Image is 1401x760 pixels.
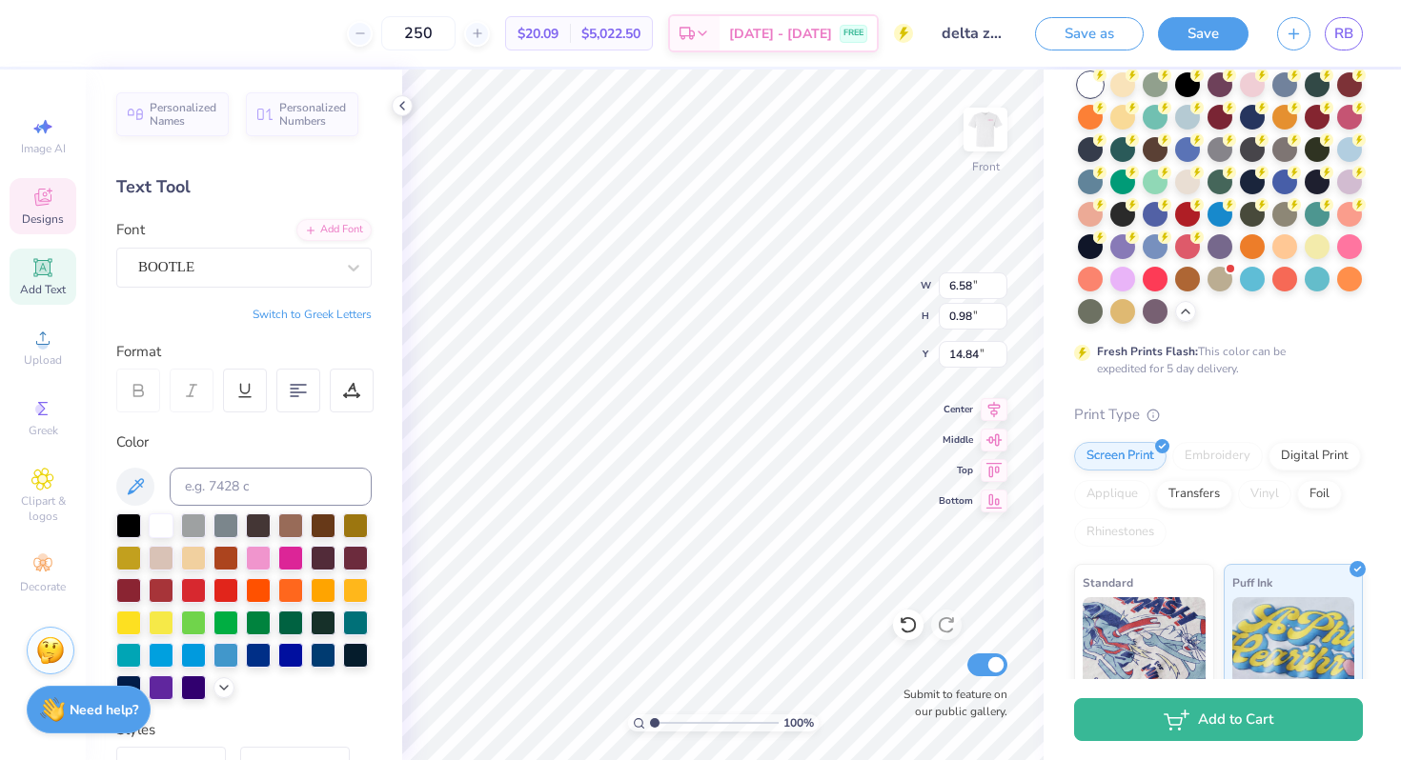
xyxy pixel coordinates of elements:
div: Digital Print [1269,442,1361,470]
span: $5,022.50 [581,24,640,44]
div: Applique [1074,480,1150,509]
button: Save as [1035,17,1144,50]
div: Add Font [296,219,372,241]
img: Puff Ink [1232,597,1355,692]
div: Text Tool [116,174,372,200]
span: Designs [22,211,64,227]
span: Center [939,403,973,416]
span: Middle [939,433,973,447]
span: Decorate [20,579,66,594]
img: Standard [1083,597,1206,692]
div: Format [116,341,374,363]
span: RB [1334,23,1353,45]
span: Image AI [21,141,66,156]
span: FREE [843,27,863,40]
div: Foil [1297,480,1342,509]
span: Bottom [939,494,973,508]
strong: Need help? [70,701,138,719]
button: Add to Cart [1074,698,1363,741]
img: Front [966,110,1005,149]
span: [DATE] - [DATE] [729,24,832,44]
span: Clipart & logos [10,493,76,524]
div: Embroidery [1172,442,1263,470]
label: Submit to feature on our public gallery. [893,686,1007,720]
div: Print Type [1074,404,1363,426]
input: – – [381,16,456,50]
button: Save [1158,17,1249,50]
button: Switch to Greek Letters [253,307,372,322]
input: e.g. 7428 c [170,468,372,506]
a: RB [1325,17,1363,50]
span: Puff Ink [1232,572,1272,592]
div: Screen Print [1074,442,1167,470]
strong: Fresh Prints Flash: [1097,344,1198,359]
span: Greek [29,423,58,438]
span: 100 % [783,714,814,731]
input: Untitled Design [927,14,1021,52]
div: Transfers [1156,480,1232,509]
div: Color [116,431,372,453]
div: Front [972,158,1000,175]
span: Personalized Names [150,101,217,128]
span: Personalized Numbers [279,101,347,128]
span: Add Text [20,282,66,297]
span: Standard [1083,572,1133,592]
div: Styles [116,719,372,741]
span: Upload [24,352,62,368]
label: Font [116,219,145,241]
div: Vinyl [1238,480,1291,509]
span: Top [939,464,973,477]
span: $20.09 [518,24,558,44]
div: This color can be expedited for 5 day delivery. [1097,343,1331,377]
div: Rhinestones [1074,518,1167,547]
